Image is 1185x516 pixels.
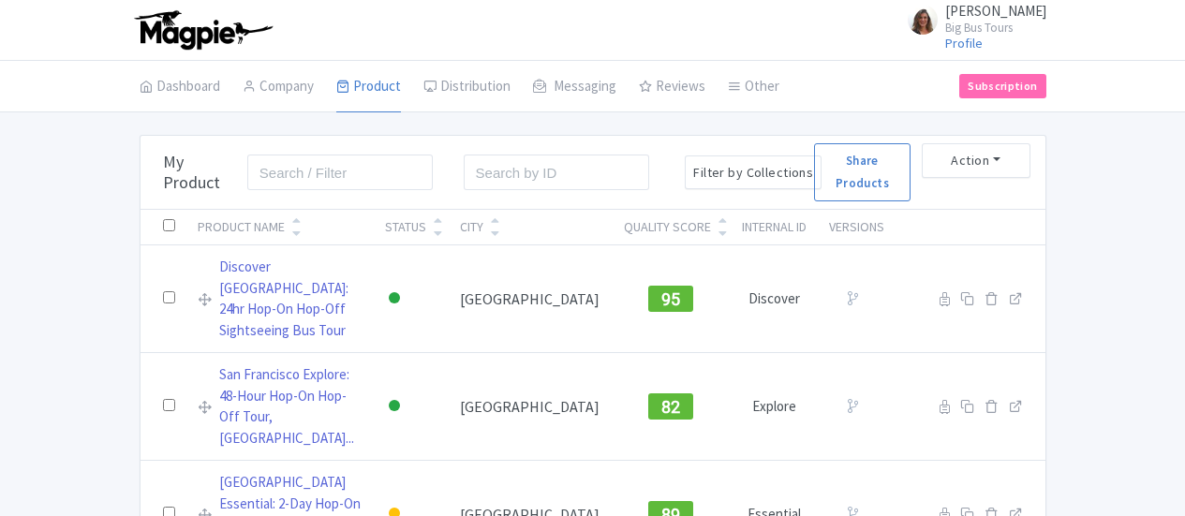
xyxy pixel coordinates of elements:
[464,155,649,190] input: Search by ID
[140,61,220,113] a: Dashboard
[945,2,1046,20] span: [PERSON_NAME]
[661,289,681,309] span: 95
[814,143,910,201] a: Share Products
[945,35,983,52] a: Profile
[908,5,938,35] img: l5zjt5pmunkhqkkftkvf.jpg
[385,286,404,313] div: Active
[818,210,896,245] th: Versions
[449,245,613,353] td: [GEOGRAPHIC_DATA]
[247,155,433,190] input: Search / Filter
[449,353,613,461] td: [GEOGRAPHIC_DATA]
[385,217,426,237] div: Status
[163,152,238,192] h3: My Product
[685,155,822,190] button: Filter by Collections
[730,353,819,461] td: Explore
[460,217,483,237] div: City
[336,61,401,113] a: Product
[648,287,693,306] a: 95
[730,210,819,245] th: Internal ID
[385,393,404,420] div: Active
[130,9,275,51] img: logo-ab69f6fb50320c5b225c76a69d11143b.png
[922,143,1030,178] button: Action
[730,245,819,353] td: Discover
[639,61,705,113] a: Reviews
[423,61,511,113] a: Distribution
[219,364,363,449] a: San Francisco Explore: 48-Hour Hop-On Hop-Off Tour, [GEOGRAPHIC_DATA]...
[533,61,616,113] a: Messaging
[945,22,1046,34] small: Big Bus Tours
[624,217,711,237] div: Quality Score
[728,61,779,113] a: Other
[896,4,1046,34] a: [PERSON_NAME] Big Bus Tours
[243,61,314,113] a: Company
[198,217,285,237] div: Product Name
[661,397,681,417] span: 82
[959,74,1045,98] a: Subscription
[219,257,363,341] a: Discover [GEOGRAPHIC_DATA]: 24hr Hop-On Hop-Off Sightseeing Bus Tour
[648,395,693,414] a: 82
